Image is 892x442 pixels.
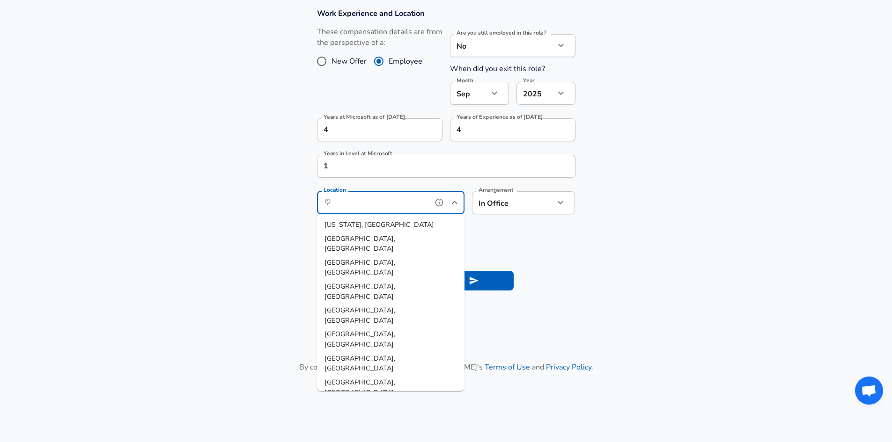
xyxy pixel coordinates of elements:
label: Location [324,187,346,193]
label: Are you still employed in this role? [457,30,546,36]
a: Privacy Policy [546,362,591,372]
div: 2025 [516,82,555,105]
span: [GEOGRAPHIC_DATA], [GEOGRAPHIC_DATA] [324,354,395,373]
span: Employee [389,56,422,67]
div: Open chat [855,377,883,405]
div: No [450,34,555,57]
label: Month [457,78,473,83]
button: Close [448,196,461,209]
button: help [432,196,446,210]
label: Year [523,78,535,83]
span: [US_STATE], [GEOGRAPHIC_DATA] [324,220,434,229]
span: [GEOGRAPHIC_DATA], [GEOGRAPHIC_DATA] [324,377,395,397]
h3: Work Experience and Location [317,8,575,19]
input: 0 [317,118,422,141]
span: [GEOGRAPHIC_DATA], [GEOGRAPHIC_DATA] [324,329,395,349]
span: [GEOGRAPHIC_DATA], [GEOGRAPHIC_DATA] [324,282,395,301]
span: New Offer [332,56,367,67]
label: When did you exit this role? [450,64,545,74]
label: Arrangement [479,187,513,193]
div: In Office [472,191,541,214]
a: Terms of Use [485,362,530,372]
label: These compensation details are from the perspective of a: [317,27,442,48]
label: Years in Level at Microsoft [324,151,392,156]
input: 1 [317,155,555,178]
div: Sep [450,82,488,105]
input: 7 [450,118,555,141]
label: Years of Experience as of [DATE] [457,114,543,120]
span: [GEOGRAPHIC_DATA], [GEOGRAPHIC_DATA] [324,234,395,254]
span: [GEOGRAPHIC_DATA], [GEOGRAPHIC_DATA] [324,305,395,325]
span: [GEOGRAPHIC_DATA], [GEOGRAPHIC_DATA] [324,258,395,277]
label: Years at Microsoft as of [DATE] [324,114,405,120]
